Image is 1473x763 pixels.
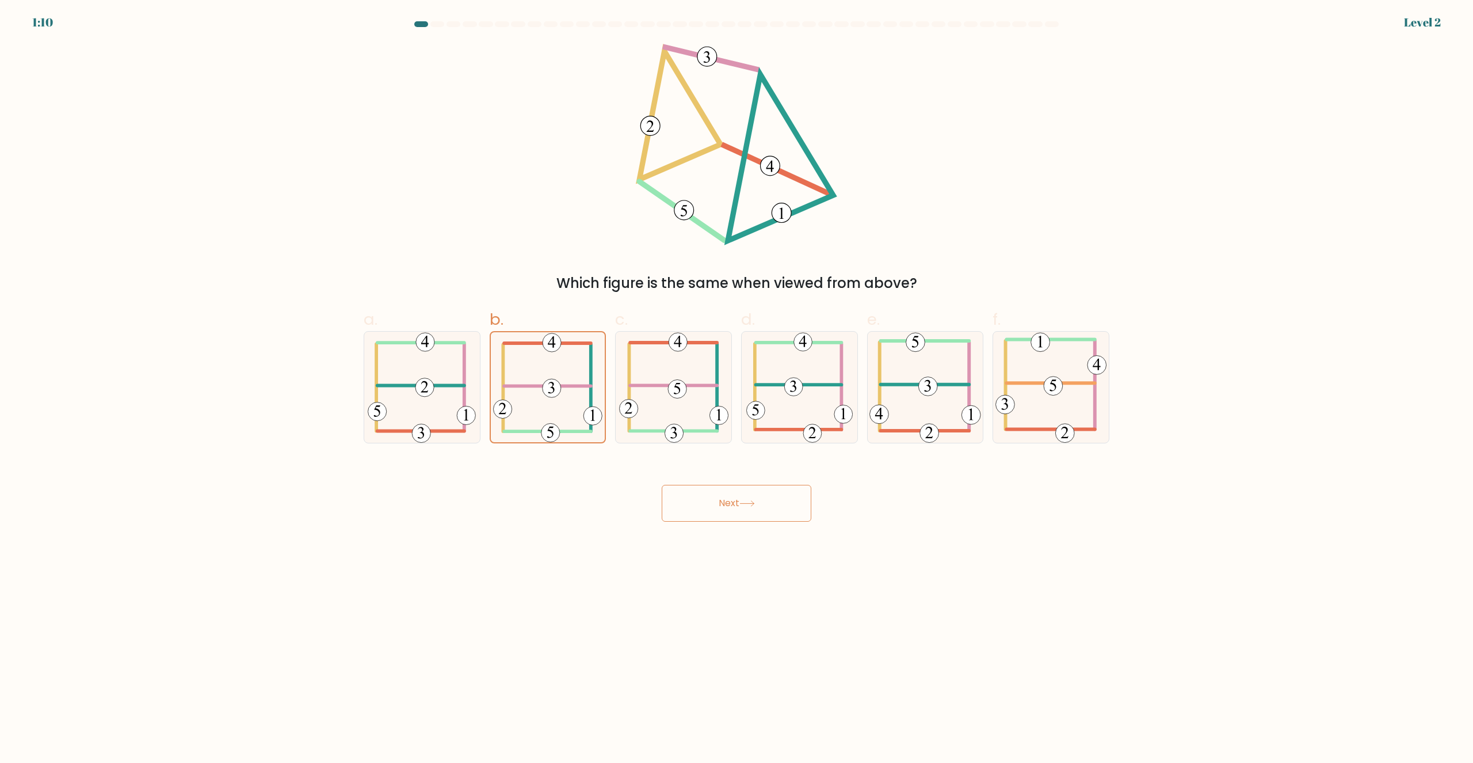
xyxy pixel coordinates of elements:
[867,308,880,331] span: e.
[741,308,755,331] span: d.
[993,308,1001,331] span: f.
[364,308,377,331] span: a.
[32,14,53,31] div: 1:10
[490,308,503,331] span: b.
[662,485,811,522] button: Next
[1404,14,1441,31] div: Level 2
[371,273,1102,294] div: Which figure is the same when viewed from above?
[615,308,628,331] span: c.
